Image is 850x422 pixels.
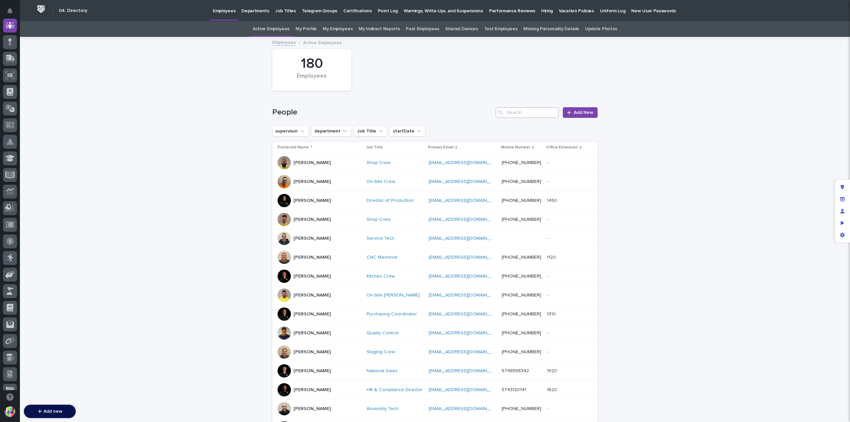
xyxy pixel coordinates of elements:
a: [PHONE_NUMBER] [502,198,541,203]
p: - [547,159,550,166]
span: Onboarding Call [48,159,85,165]
p: 1620 [547,386,558,393]
a: [PHONE_NUMBER] [502,217,541,222]
a: HR & Compliance Director [367,387,423,393]
a: Assembly Tech [367,406,398,412]
a: [EMAIL_ADDRESS][DOMAIN_NAME] [429,369,504,373]
tr: [PERSON_NAME]Staging Crew [EMAIL_ADDRESS][DOMAIN_NAME] [PHONE_NUMBER]-- [272,343,598,362]
h1: People [272,108,493,117]
a: My Employees [323,21,353,37]
a: [EMAIL_ADDRESS][DOMAIN_NAME] [429,350,504,354]
p: - [547,178,550,185]
a: [EMAIL_ADDRESS][DOMAIN_NAME] [429,179,504,184]
input: Search [496,107,559,118]
a: [PHONE_NUMBER] [502,331,541,335]
p: [PERSON_NAME] [294,217,331,222]
button: department [311,126,351,136]
a: 5748558342 [502,369,529,373]
div: Employees [284,73,340,87]
tr: [PERSON_NAME]On-Site [PERSON_NAME] [EMAIL_ADDRESS][DOMAIN_NAME] [PHONE_NUMBER]-- [272,286,598,305]
p: Office Extension [546,144,578,151]
p: [PERSON_NAME] [294,160,331,166]
p: [PERSON_NAME] [294,406,331,412]
a: Kitchen Crew [367,274,395,279]
p: [PERSON_NAME] [294,311,331,317]
a: [PHONE_NUMBER] [502,350,541,354]
p: How can we help? [7,37,121,47]
p: [PERSON_NAME] [294,198,331,204]
p: - [547,329,550,336]
img: Brittany Wendell [7,125,17,135]
a: My Indirect Reports [359,21,400,37]
a: [PHONE_NUMBER] [502,274,541,279]
h2: 04. Directory [59,8,87,14]
div: Start new chat [30,74,109,80]
a: [PHONE_NUMBER] [502,312,541,316]
button: Open support chat [3,390,17,404]
img: 1736555164131-43832dd5-751b-4058-ba23-39d91318e5a0 [13,131,19,137]
img: 4614488137333_bcb353cd0bb836b1afe7_72.png [14,74,26,86]
tr: [PERSON_NAME]CNC Machinist [EMAIL_ADDRESS][DOMAIN_NAME] [PHONE_NUMBER]11201120 [272,248,598,267]
img: 1736555164131-43832dd5-751b-4058-ba23-39d91318e5a0 [13,114,19,119]
p: - [547,215,550,222]
p: [PERSON_NAME] [294,330,331,336]
span: Add New [574,110,593,115]
a: Add New [563,107,598,118]
p: 1310 [547,310,557,317]
p: Welcome 👋 [7,26,121,37]
a: Employees [272,38,296,46]
a: [EMAIL_ADDRESS][DOMAIN_NAME] [429,198,504,203]
p: Mobile Number [501,144,530,151]
a: Missing Personality Details [523,21,579,37]
div: Edit layout [836,181,848,193]
tr: [PERSON_NAME]HR & Compliance Director [EMAIL_ADDRESS][DOMAIN_NAME] 574312014116201620 [272,380,598,399]
tr: [PERSON_NAME]Quality Control [EMAIL_ADDRESS][DOMAIN_NAME] [PHONE_NUMBER]-- [272,324,598,343]
a: [EMAIL_ADDRESS][DOMAIN_NAME] [429,255,504,260]
div: Manage users [836,205,848,217]
a: [EMAIL_ADDRESS][DOMAIN_NAME] [429,274,504,279]
a: CNC Machinist [367,255,397,260]
p: [PERSON_NAME] [294,293,331,298]
p: - [547,348,550,355]
div: 🔗 [42,159,47,165]
a: [EMAIL_ADDRESS][DOMAIN_NAME] [429,312,504,316]
a: On-Site [PERSON_NAME] [367,293,420,298]
a: Shared Devices [445,21,478,37]
a: Powered byPylon [47,175,80,180]
a: [EMAIL_ADDRESS][DOMAIN_NAME] [429,217,504,222]
a: Director of Production [367,198,414,204]
span: Help Docs [13,159,36,165]
a: 📖Help Docs [4,156,39,168]
a: Staging Crew [367,349,395,355]
a: [PHONE_NUMBER] [502,406,541,411]
a: Past Employees [406,21,439,37]
div: 180 [284,55,340,72]
button: Notifications [3,4,17,18]
tr: [PERSON_NAME]Shop Crew [EMAIL_ADDRESS][DOMAIN_NAME] [PHONE_NUMBER]-- [272,210,598,229]
span: [DATE] [59,113,72,119]
button: Start new chat [113,76,121,84]
p: - [547,405,550,412]
p: 1120 [547,253,557,260]
span: • [55,131,57,136]
div: Manage fields and data [836,193,848,205]
p: [PERSON_NAME] [294,255,331,260]
a: 🔗Onboarding Call [39,156,87,168]
button: supervisor [272,126,309,136]
div: Past conversations [7,97,44,102]
tr: [PERSON_NAME]Service Tech [EMAIL_ADDRESS][DOMAIN_NAME] -- [272,229,598,248]
p: - [547,272,550,279]
div: App settings [836,229,848,241]
p: [PERSON_NAME] [294,368,331,374]
p: [PERSON_NAME] [294,349,331,355]
a: Quality Control [367,330,398,336]
a: [EMAIL_ADDRESS][DOMAIN_NAME] [429,331,504,335]
p: 1450 [547,197,558,204]
a: Service Tech [367,236,394,241]
tr: [PERSON_NAME]Assembly Tech [EMAIL_ADDRESS][DOMAIN_NAME] [PHONE_NUMBER]-- [272,399,598,418]
a: [EMAIL_ADDRESS][DOMAIN_NAME] [429,236,504,241]
a: [EMAIL_ADDRESS][DOMAIN_NAME] [429,387,504,392]
img: Stacker [7,6,20,20]
a: National Sales [367,368,397,374]
a: [PHONE_NUMBER] [502,255,541,260]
